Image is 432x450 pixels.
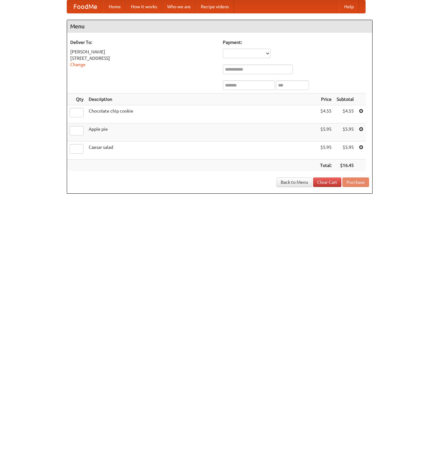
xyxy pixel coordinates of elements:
[162,0,196,13] a: Who we are
[318,142,334,160] td: $5.95
[318,123,334,142] td: $5.95
[318,93,334,105] th: Price
[126,0,162,13] a: How it works
[196,0,234,13] a: Recipe videos
[339,0,359,13] a: Help
[86,93,318,105] th: Description
[86,142,318,160] td: Caesar salad
[86,105,318,123] td: Chocolate chip cookie
[342,177,369,187] button: Purchase
[104,0,126,13] a: Home
[334,160,356,171] th: $16.45
[334,123,356,142] td: $5.95
[334,105,356,123] td: $4.55
[318,160,334,171] th: Total:
[313,177,341,187] a: Clear Cart
[67,20,372,33] h4: Menu
[70,62,86,67] a: Change
[277,177,312,187] a: Back to Menu
[223,39,369,45] h5: Payment:
[67,0,104,13] a: FoodMe
[334,93,356,105] th: Subtotal
[86,123,318,142] td: Apple pie
[70,55,216,61] div: [STREET_ADDRESS]
[318,105,334,123] td: $4.55
[70,49,216,55] div: [PERSON_NAME]
[334,142,356,160] td: $5.95
[67,93,86,105] th: Qty
[70,39,216,45] h5: Deliver To:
